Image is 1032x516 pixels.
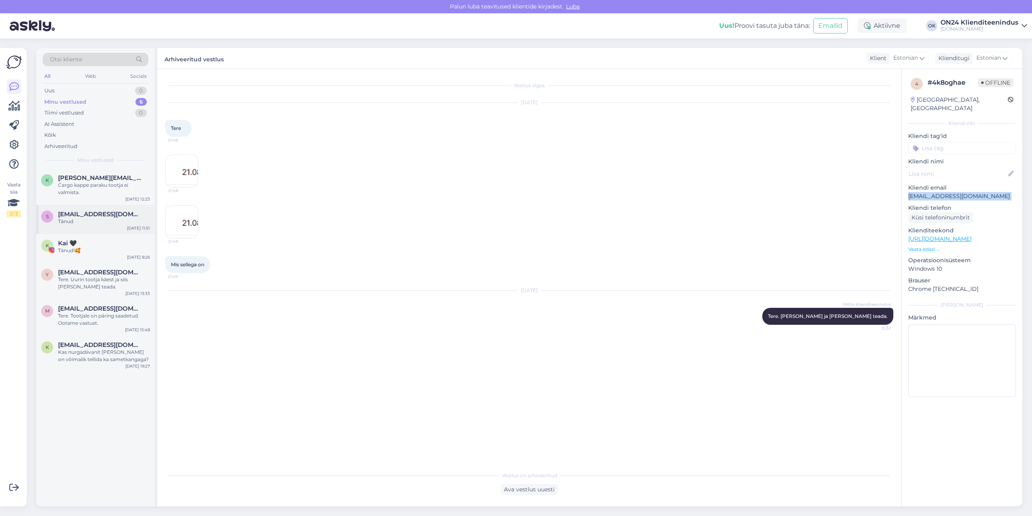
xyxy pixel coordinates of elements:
[908,204,1016,212] p: Kliendi telefon
[908,212,973,223] div: Küsi telefoninumbrit
[44,87,54,95] div: Uus
[58,174,142,182] span: Kristjan-j@hotmail.com
[6,210,21,217] div: 2 / 3
[908,226,1016,235] p: Klienditeekond
[58,240,77,247] span: Kai 🖤
[43,71,52,81] div: All
[171,261,204,267] span: Mis sellega on
[908,120,1016,127] div: Kliendi info
[6,54,22,70] img: Askly Logo
[908,157,1016,166] p: Kliendi nimi
[165,82,893,89] div: Vestlus algas
[46,177,49,183] span: K
[908,246,1016,253] p: Vaata edasi ...
[168,274,198,280] span: 21:49
[58,305,142,312] span: muthatha@mail.ru
[168,238,198,244] span: 21:49
[940,26,1018,32] div: [DOMAIN_NAME]
[44,98,86,106] div: Minu vestlused
[46,272,49,278] span: y
[46,242,49,249] span: K
[909,169,1007,178] input: Lisa nimi
[135,98,147,106] div: 6
[857,19,907,33] div: Aktiivne
[127,225,150,231] div: [DATE] 11:51
[908,142,1016,154] input: Lisa tag
[58,349,150,363] div: Kas nurgadiivanit [PERSON_NAME] on võimalik tellida ka sametkangaga?
[976,54,1001,63] span: Estonian
[940,19,1018,26] div: ON24 Klienditeenindus
[44,131,56,139] div: Kõik
[125,363,150,369] div: [DATE] 19:27
[935,54,970,63] div: Klienditugi
[564,3,582,10] span: Luba
[127,254,150,260] div: [DATE] 8:26
[908,132,1016,140] p: Kliendi tag'id
[502,472,557,479] span: Vestlus on arhiveeritud
[58,247,150,254] div: Tänud!🥰
[45,308,50,314] span: m
[166,155,198,187] img: Attachment
[44,120,74,128] div: AI Assistent
[926,20,937,31] div: OK
[915,81,918,87] span: 4
[83,71,98,81] div: Web
[501,484,558,495] div: Ava vestlus uuesti
[911,96,1008,113] div: [GEOGRAPHIC_DATA], [GEOGRAPHIC_DATA]
[125,196,150,202] div: [DATE] 12:23
[893,54,918,63] span: Estonian
[813,18,848,33] button: Emailid
[166,206,198,238] img: Attachment
[58,276,150,290] div: Tere. Uurin tootja käest ja siis [PERSON_NAME] teada.
[861,325,891,331] span: 13:32
[58,218,150,225] div: Tänud
[908,301,1016,309] div: [PERSON_NAME]
[978,78,1013,87] span: Offline
[867,54,886,63] div: Klient
[135,87,147,95] div: 0
[768,313,888,319] span: Tere. [PERSON_NAME] ja [PERSON_NAME] teada.
[164,53,224,64] label: Arhiveeritud vestlus
[58,182,150,196] div: Cargo kappe paraku tootja ei valmista.
[908,192,1016,201] p: [EMAIL_ADDRESS][DOMAIN_NAME]
[6,181,21,217] div: Vaata siia
[129,71,148,81] div: Socials
[58,341,142,349] span: kairitlepp@gmail.com
[165,287,893,294] div: [DATE]
[168,137,198,143] span: 21:48
[908,285,1016,293] p: Chrome [TECHNICAL_ID]
[135,109,147,117] div: 0
[50,55,82,64] span: Otsi kliente
[719,22,734,29] b: Uus!
[719,21,810,31] div: Proovi tasuta juba täna:
[125,327,150,333] div: [DATE] 15:48
[171,125,181,131] span: Tere
[908,265,1016,273] p: Windows 10
[940,19,1027,32] a: ON24 Klienditeenindus[DOMAIN_NAME]
[58,269,142,276] span: yanic6@gmail.com
[44,142,77,150] div: Arhiveeritud
[843,301,891,307] span: ON24 Klienditeenindus
[58,211,142,218] span: simonsuuban@gmail.com
[908,313,1016,322] p: Märkmed
[165,99,893,106] div: [DATE]
[928,78,978,88] div: # 4k8oghae
[46,344,49,350] span: k
[46,213,49,219] span: s
[908,276,1016,285] p: Brauser
[908,184,1016,192] p: Kliendi email
[44,109,84,117] div: Tiimi vestlused
[77,157,114,164] span: Minu vestlused
[908,256,1016,265] p: Operatsioonisüsteem
[58,312,150,327] div: Tere. Tootjale on päring saadetud. Ootame vastust.
[125,290,150,297] div: [DATE] 13:33
[168,188,198,194] span: 21:48
[908,235,972,242] a: [URL][DOMAIN_NAME]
